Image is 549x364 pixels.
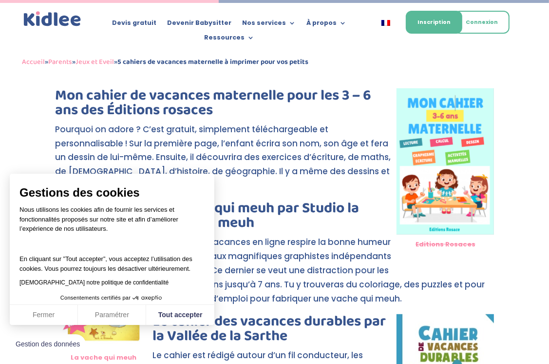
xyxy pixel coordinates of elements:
a: [DEMOGRAPHIC_DATA] notre politique de confidentialité [19,279,169,286]
button: Consentements certifiés par [56,292,169,304]
a: Connexion [454,11,510,34]
a: Nos services [242,20,296,30]
a: À propos [306,20,346,30]
a: Devis gratuit [112,20,156,30]
span: Gestions des cookies [19,185,205,200]
p: En cliquant sur ”Tout accepter”, vous acceptez l’utilisation des cookies. Vous pourrez toujours l... [19,245,205,274]
a: Le cahier des vacances durables par la Vallée de la Sarthe [152,310,386,348]
strong: 5 cahiers de vacances maternelle à imprimer pour vos petits [117,56,308,68]
button: Tout accepter [146,305,214,325]
p: Ce cahier de vacances en ligne respire la bonne humeur et cela grâce aux magnifiques graphistes i... [55,235,494,314]
a: Editions Rosaces [416,240,475,249]
a: Kidlee Logo [22,10,82,28]
img: Français [381,20,390,26]
img: logo_kidlee_bleu [22,10,82,28]
a: Le cahier qui meuh par Studio la vache qui meuh [152,197,359,235]
a: Ressources [204,34,254,45]
a: Mon cahier de vacances maternelle pour les 3 – 6 ans des Éditions rosaces [55,84,371,122]
span: » » » [22,56,308,68]
a: Inscription [406,11,462,34]
a: Jeux et Eveil [76,56,114,68]
span: Gestion des données [16,340,80,349]
a: Parents [48,56,72,68]
p: Nous utilisons les cookies afin de fournir les services et fonctionnalités proposés sur notre sit... [19,205,205,240]
p: Pourquoi on adore ? C’est gratuit, simplement téléchargeable et personnalisable ! Sur la première... [55,122,494,202]
span: Consentements certifiés par [60,295,131,301]
button: Fermer [10,305,78,325]
svg: Axeptio [133,283,162,313]
img: Mon cahier maternelle [397,88,494,235]
a: Devenir Babysitter [167,20,231,30]
button: Paramétrer [78,305,146,325]
a: Accueil [22,56,45,68]
button: Fermer le widget sans consentement [10,334,86,355]
a: La vache qui meuh [71,353,136,362]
